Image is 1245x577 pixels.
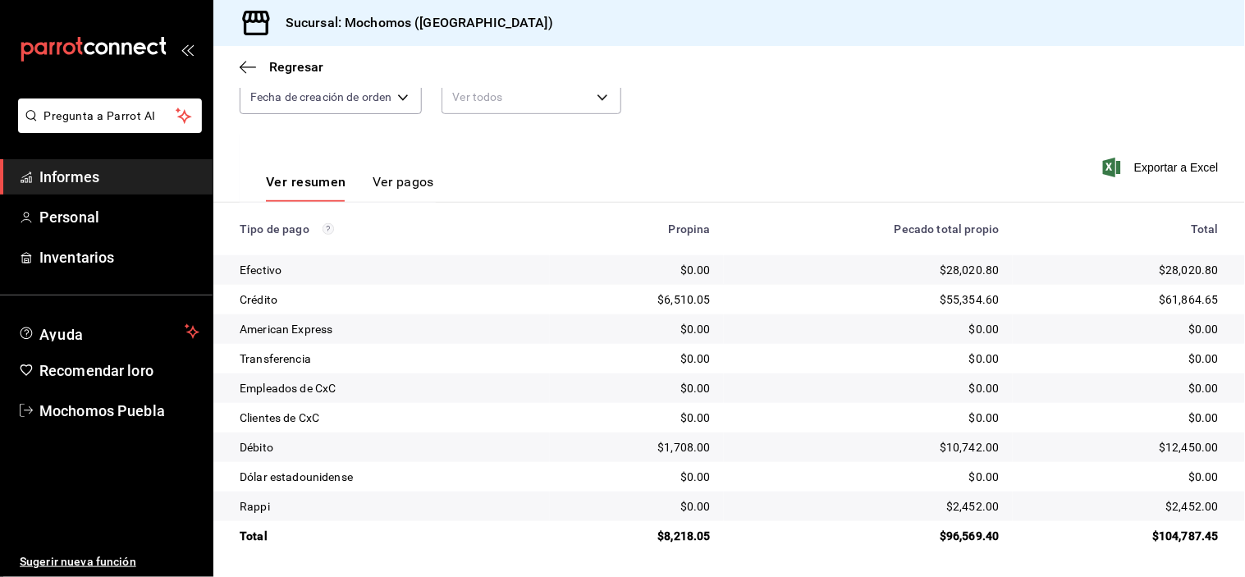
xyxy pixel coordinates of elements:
[969,382,1000,395] font: $0.00
[940,441,1000,454] font: $10,742.00
[1188,470,1219,483] font: $0.00
[240,470,353,483] font: Dólar estadounidense
[323,223,334,235] svg: Los pagos realizados con Pay y otras terminales son montos brutos.
[669,222,711,236] font: Propina
[940,529,1000,543] font: $96,569.40
[240,293,277,306] font: Crédito
[969,323,1000,336] font: $0.00
[39,402,165,419] font: Mochomos Puebla
[240,263,281,277] font: Efectivo
[680,411,711,424] font: $0.00
[1160,293,1220,306] font: $61,864.65
[940,293,1000,306] font: $55,354.60
[1191,222,1219,236] font: Total
[39,362,153,379] font: Recomendar loro
[39,249,114,266] font: Inventarios
[680,352,711,365] font: $0.00
[269,59,323,75] font: Regresar
[452,90,502,103] font: Ver todos
[895,222,1000,236] font: Pecado total propio
[1134,161,1219,174] font: Exportar a Excel
[240,441,273,454] font: Débito
[240,323,332,336] font: American Express
[240,529,268,543] font: Total
[946,500,999,513] font: $2,452.00
[680,500,711,513] font: $0.00
[266,173,434,202] div: pestañas de navegación
[1160,441,1220,454] font: $12,450.00
[1152,529,1219,543] font: $104,787.45
[1188,382,1219,395] font: $0.00
[240,411,319,424] font: Clientes de CxC
[969,411,1000,424] font: $0.00
[240,382,336,395] font: Empleados de CxC
[240,222,309,236] font: Tipo de pago
[250,90,391,103] font: Fecha de creación de orden
[181,43,194,56] button: abrir_cajón_menú
[969,470,1000,483] font: $0.00
[39,168,99,185] font: Informes
[657,529,710,543] font: $8,218.05
[240,59,323,75] button: Regresar
[240,352,311,365] font: Transferencia
[680,323,711,336] font: $0.00
[1188,411,1219,424] font: $0.00
[1166,500,1219,513] font: $2,452.00
[680,263,711,277] font: $0.00
[286,15,553,30] font: Sucursal: Mochomos ([GEOGRAPHIC_DATA])
[969,352,1000,365] font: $0.00
[266,174,346,190] font: Ver resumen
[11,119,202,136] a: Pregunta a Parrot AI
[1160,263,1220,277] font: $28,020.80
[1188,323,1219,336] font: $0.00
[1188,352,1219,365] font: $0.00
[1106,158,1219,177] button: Exportar a Excel
[657,293,710,306] font: $6,510.05
[44,109,156,122] font: Pregunta a Parrot AI
[240,500,270,513] font: Rappi
[657,441,710,454] font: $1,708.00
[20,555,136,568] font: Sugerir nueva función
[39,208,99,226] font: Personal
[39,326,84,343] font: Ayuda
[680,470,711,483] font: $0.00
[18,98,202,133] button: Pregunta a Parrot AI
[680,382,711,395] font: $0.00
[940,263,1000,277] font: $28,020.80
[373,174,434,190] font: Ver pagos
